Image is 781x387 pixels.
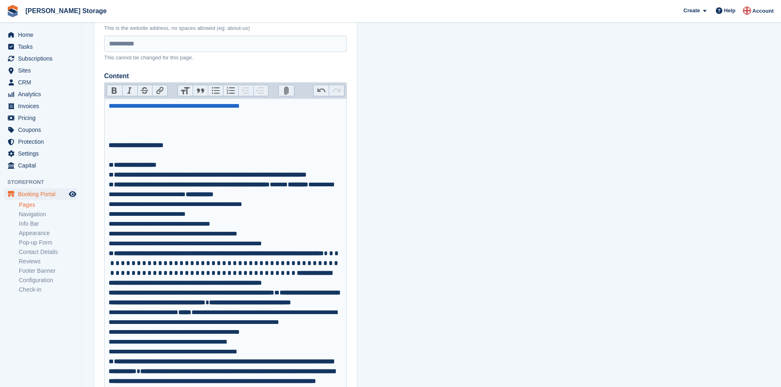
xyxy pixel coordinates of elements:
a: menu [4,188,77,200]
button: Bullets [208,85,223,96]
button: Attach Files [279,85,294,96]
span: Invoices [18,100,67,112]
a: Pop-up Form [19,239,77,247]
button: Bold [107,85,122,96]
span: CRM [18,77,67,88]
span: Help [724,7,735,15]
a: menu [4,136,77,147]
button: Numbers [223,85,238,96]
span: Protection [18,136,67,147]
a: menu [4,29,77,41]
button: Undo [314,85,329,96]
span: Booking Portal [18,188,67,200]
label: Content [104,71,347,81]
a: Navigation [19,210,77,218]
span: Home [18,29,67,41]
a: menu [4,112,77,124]
span: Account [752,7,774,15]
span: Tasks [18,41,67,52]
a: menu [4,100,77,112]
a: Info Bar [19,220,77,228]
a: [PERSON_NAME] Storage [22,4,110,18]
button: Decrease Level [238,85,253,96]
span: Analytics [18,88,67,100]
span: Storefront [7,178,82,186]
a: Reviews [19,258,77,265]
a: menu [4,148,77,159]
a: Check-in [19,286,77,294]
button: Increase Level [253,85,269,96]
span: Capital [18,160,67,171]
a: Pages [19,201,77,209]
a: Contact Details [19,248,77,256]
img: stora-icon-8386f47178a22dfd0bd8f6a31ec36ba5ce8667c1dd55bd0f319d3a0aa187defe.svg [7,5,19,17]
button: Heading [178,85,193,96]
span: Create [683,7,700,15]
p: This is the website address, no spaces allowed (eg: about-us) [104,24,347,32]
span: Coupons [18,124,67,136]
a: Configuration [19,276,77,284]
a: menu [4,65,77,76]
img: John Baker [743,7,751,15]
span: Pricing [18,112,67,124]
a: menu [4,88,77,100]
a: menu [4,160,77,171]
span: Sites [18,65,67,76]
button: Link [152,85,167,96]
button: Italic [122,85,137,96]
a: menu [4,41,77,52]
a: menu [4,77,77,88]
button: Strikethrough [137,85,153,96]
span: Subscriptions [18,53,67,64]
span: Settings [18,148,67,159]
a: menu [4,53,77,64]
button: Quote [193,85,208,96]
a: menu [4,124,77,136]
a: Preview store [68,189,77,199]
p: This cannot be changed for this page. [104,54,347,62]
a: Footer Banner [19,267,77,275]
a: Appearance [19,229,77,237]
button: Redo [329,85,344,96]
